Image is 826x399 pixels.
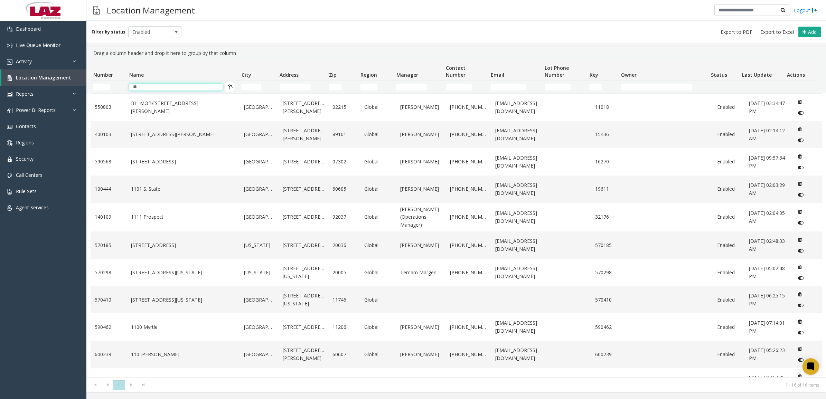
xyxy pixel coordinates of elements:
img: 'icon' [7,124,12,130]
input: Region Filter [360,84,377,91]
a: Enabled [717,241,741,249]
a: [GEOGRAPHIC_DATA] [244,323,274,331]
a: [PERSON_NAME] [400,185,442,193]
a: [EMAIL_ADDRESS][DOMAIN_NAME] [495,209,541,225]
span: Activity [16,58,32,65]
a: [DATE] 06:25:15 PM [749,292,786,307]
a: [GEOGRAPHIC_DATA] [244,213,274,221]
a: [PERSON_NAME] [400,158,442,165]
span: Rule Sets [16,188,37,194]
span: Page 1 [113,380,125,390]
a: Global [364,185,392,193]
a: [STREET_ADDRESS][US_STATE] [131,296,236,304]
a: [PHONE_NUMBER] [450,213,487,221]
img: 'icon' [7,205,12,211]
span: Name [129,72,144,78]
a: [GEOGRAPHIC_DATA] [244,296,274,304]
span: [DATE] 07:14:01 PM [749,320,785,334]
a: [PHONE_NUMBER] [450,351,487,358]
a: [EMAIL_ADDRESS][DOMAIN_NAME] [495,346,541,362]
a: [PERSON_NAME] [400,103,442,111]
span: Owner [621,72,637,78]
a: [STREET_ADDRESS] [283,323,324,331]
a: Enabled [717,103,741,111]
a: [PERSON_NAME] [400,131,442,138]
td: Number Filter [91,81,126,93]
a: Enabled [717,269,741,276]
a: 92037 [332,213,356,221]
img: logout [812,7,817,14]
a: [PHONE_NUMBER] [450,323,487,331]
a: 570298 [95,269,123,276]
span: Contact Number [446,65,466,78]
input: Name Filter [129,84,223,91]
a: 550803 [95,103,123,111]
a: [EMAIL_ADDRESS][DOMAIN_NAME] [495,181,541,197]
a: 570298 [595,269,619,276]
button: Disable [794,354,807,365]
a: 400103 [95,131,123,138]
a: [US_STATE] [244,269,274,276]
button: Clear [225,82,235,92]
img: 'icon' [7,140,12,146]
td: Last Update Filter [739,81,784,93]
a: [DATE] 02:03:29 AM [749,181,786,197]
td: Address Filter [277,81,326,93]
td: Status Filter [708,81,739,93]
img: 'icon' [7,173,12,178]
button: Delete [794,234,805,245]
td: Email Filter [488,81,542,93]
a: 600239 [595,351,619,358]
a: Global [364,323,392,331]
a: 11018 [595,103,619,111]
td: Zip Filter [326,81,358,93]
input: Zip Filter [329,84,341,91]
a: [EMAIL_ADDRESS][DOMAIN_NAME] [495,237,541,253]
span: Export to PDF [721,29,752,36]
button: Disable [794,245,807,256]
a: 19611 [595,185,619,193]
td: Actions Filter [784,81,816,93]
kendo-pager-info: 1 - 16 of 16 items [153,382,819,388]
span: [DATE] 06:25:15 PM [749,292,785,306]
a: [EMAIL_ADDRESS][DOMAIN_NAME] [495,154,541,170]
span: [DATE] 03:34:47 PM [749,100,785,114]
span: Region [360,72,377,78]
img: 'icon' [7,189,12,194]
td: Owner Filter [618,81,708,93]
span: Contacts [16,123,36,130]
button: Disable [794,189,807,200]
a: [PHONE_NUMBER] [450,241,487,249]
button: Export to PDF [718,27,755,37]
a: [GEOGRAPHIC_DATA] [244,103,274,111]
a: [GEOGRAPHIC_DATA] [244,131,274,138]
button: Delete [794,289,805,300]
span: [DATE] 02:14:12 AM [749,127,785,141]
a: [PHONE_NUMBER] [450,269,487,276]
a: 15436 [595,131,619,138]
a: Enabled [717,351,741,358]
button: Delete [794,151,805,162]
a: [GEOGRAPHIC_DATA] [244,185,274,193]
a: [PHONE_NUMBER] [450,185,487,193]
input: Manager Filter [396,84,427,91]
a: [GEOGRAPHIC_DATA] [244,158,274,165]
a: 20005 [332,269,356,276]
th: Status [708,60,739,81]
span: Address [280,72,299,78]
button: Disable [794,300,807,311]
td: Lot Phone Number Filter [542,81,587,93]
img: 'icon' [7,75,12,81]
a: 590462 [95,323,123,331]
button: Delete [794,343,805,354]
a: Global [364,131,392,138]
a: [DATE] 02:14:12 AM [749,127,786,142]
img: 'icon' [7,108,12,113]
a: 60607 [332,351,356,358]
button: Delete [794,124,805,135]
a: Enabled [717,323,741,331]
a: [DATE] 07:54:25 PM [749,374,786,389]
button: Delete [794,262,805,273]
input: Number Filter [93,84,110,91]
span: [DATE] 02:48:33 AM [749,238,785,252]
